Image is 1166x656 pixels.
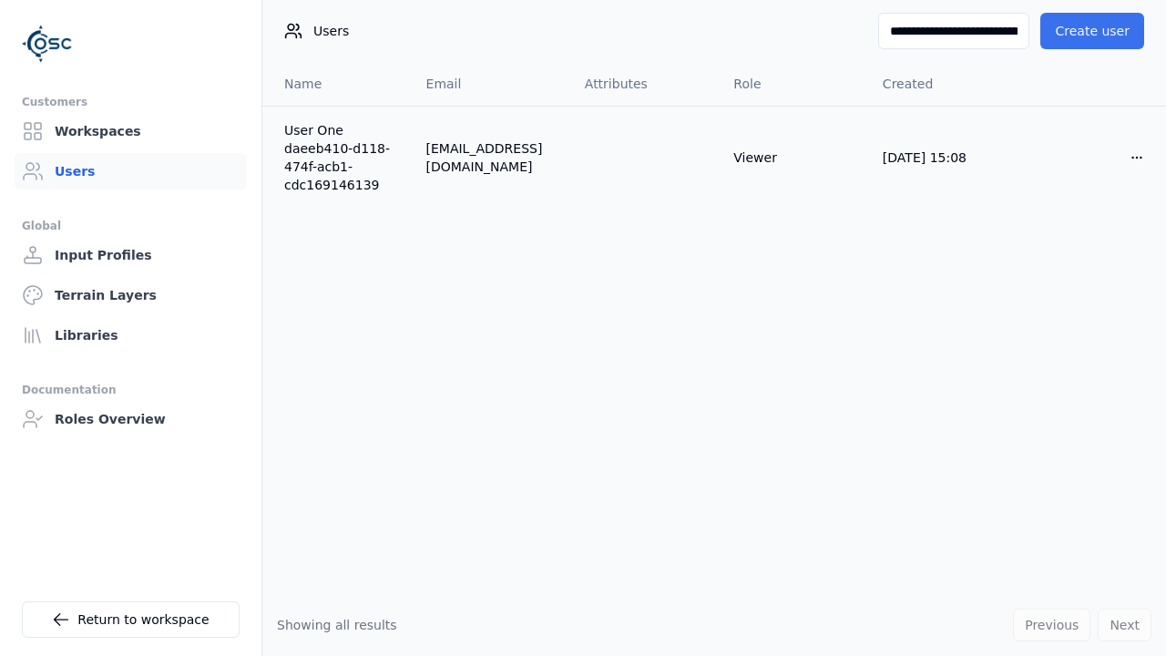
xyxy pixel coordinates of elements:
img: Logo [22,18,73,69]
a: User One daeeb410-d118-474f-acb1-cdc169146139 [284,121,397,194]
a: Users [15,153,247,190]
span: Users [313,22,349,40]
a: Return to workspace [22,601,240,638]
a: Input Profiles [15,237,247,273]
button: Create user [1040,13,1144,49]
div: [EMAIL_ADDRESS][DOMAIN_NAME] [426,139,556,176]
th: Name [262,62,412,106]
div: Global [22,215,240,237]
div: [DATE] 15:08 [883,149,1003,167]
div: Documentation [22,379,240,401]
th: Created [868,62,1018,106]
th: Attributes [570,62,720,106]
a: Terrain Layers [15,277,247,313]
span: Showing all results [277,618,397,632]
a: Workspaces [15,113,247,149]
th: Email [412,62,570,106]
div: Customers [22,91,240,113]
a: Roles Overview [15,401,247,437]
a: Libraries [15,317,247,354]
th: Role [719,62,868,106]
div: Viewer [733,149,854,167]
